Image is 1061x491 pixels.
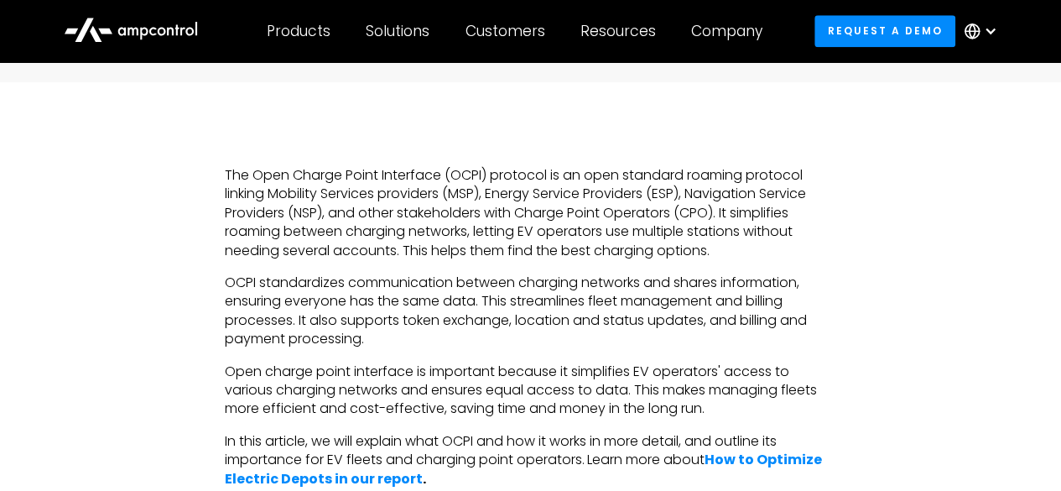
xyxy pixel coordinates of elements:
a: Request a demo [814,15,955,46]
div: Resources [580,22,656,40]
a: How to Optimize Electric Depots in our report [225,450,822,488]
div: Customers [465,22,545,40]
div: Products [267,22,330,40]
p: The Open Charge Point Interface (OCPI) protocol is an open standard roaming protocol linking Mobi... [225,166,836,260]
p: Open charge point interface is important because it simplifies EV operators' access to various ch... [225,363,836,419]
p: In this article, we will explain what OCPI and how it works in more detail, and outline its impor... [225,432,836,488]
div: Company [691,22,762,40]
div: Solutions [366,22,429,40]
strong: . [423,469,426,488]
p: OCPI standardizes communication between charging networks and shares information, ensuring everyo... [225,274,836,349]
